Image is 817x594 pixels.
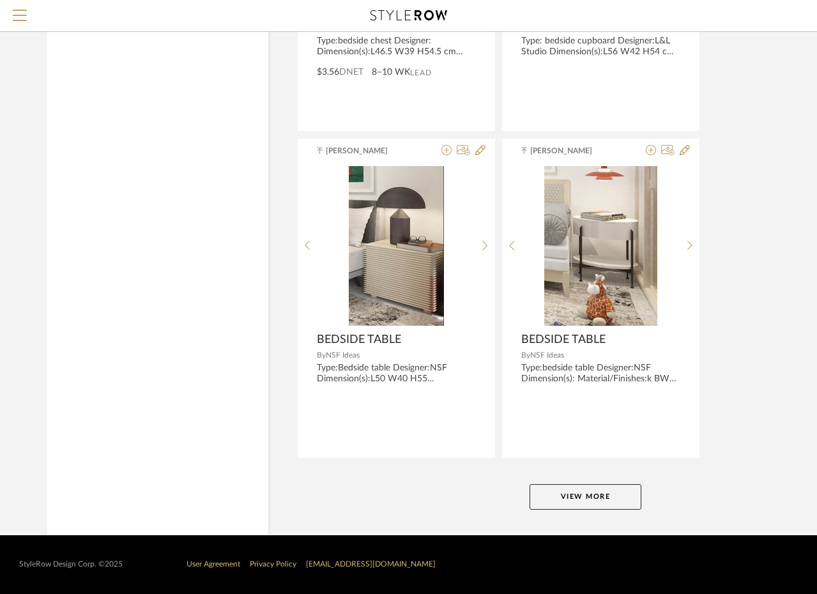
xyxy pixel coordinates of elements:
[530,145,611,156] span: [PERSON_NAME]
[521,333,606,347] span: BEDSIDE TABLE
[326,351,360,359] span: NSF Ideas
[326,145,406,156] span: [PERSON_NAME]
[544,166,657,326] img: BEDSIDE TABLE
[317,351,326,359] span: By
[521,36,680,57] div: Type: bedside cupboard Designer:L&L Studio Dimension(s):L56 W42 H54 cm Material/Finishes:wood wit...
[19,560,123,569] div: StyleRow Design Corp. ©2025
[521,363,680,385] div: Type:bedside table Designer:NSF Dimension(s): Material/Finishes:k BWR plywood with 4 mm thk oak v...
[339,68,363,77] span: DNET
[372,66,410,79] span: 8–10 WK
[521,351,530,359] span: By
[410,68,432,77] span: Lead
[187,560,240,568] a: User Agreement
[530,484,641,510] button: View More
[530,351,564,359] span: NSF Ideas
[349,166,444,326] img: BEDSIDE TABLE
[317,68,339,77] span: $3.56
[317,333,401,347] span: BEDSIDE TABLE
[317,36,476,57] div: Type:bedside chest Designer: Dimension(s):L46.5 W39 H54.5 cm Material/Finishes:Available in black...
[317,363,476,385] div: Type:Bedside table Designer:NSF Dimension(s):L50 W40 H55 Material/Finishes:k BWR plywood with oak...
[306,560,436,568] a: [EMAIL_ADDRESS][DOMAIN_NAME]
[250,560,296,568] a: Privacy Policy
